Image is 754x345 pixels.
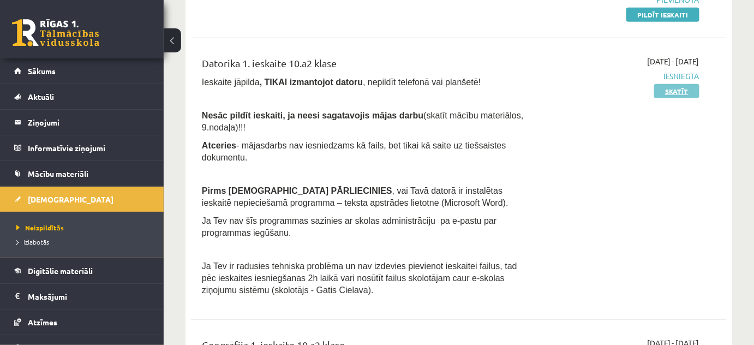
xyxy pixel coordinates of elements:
span: Digitālie materiāli [28,266,93,276]
a: Rīgas 1. Tālmācības vidusskola [12,19,99,46]
span: Neizpildītās [16,223,64,232]
span: , vai Tavā datorā ir instalētas ieskaitē nepieciešamā programma – teksta apstrādes lietotne (Micr... [202,186,508,207]
span: [DEMOGRAPHIC_DATA] [28,194,113,204]
span: (skatīt mācību materiālos, 9.nodaļa)!!! [202,111,524,132]
a: Maksājumi [14,284,150,309]
a: Mācību materiāli [14,161,150,186]
a: Atzīmes [14,310,150,335]
a: Pildīt ieskaiti [626,8,699,22]
legend: Informatīvie ziņojumi [28,135,150,160]
span: Ja Tev nav šīs programmas sazinies ar skolas administrāciju pa e-pastu par programmas iegūšanu. [202,216,496,237]
span: Atzīmes [28,317,57,327]
span: [DATE] - [DATE] [647,56,699,67]
a: Sākums [14,58,150,84]
a: Neizpildītās [16,223,153,233]
span: Ieskaite jāpilda , nepildīt telefonā vai planšetē! [202,78,481,87]
b: Atceries [202,141,236,150]
a: Aktuāli [14,84,150,109]
a: Izlabotās [16,237,153,247]
a: Ziņojumi [14,110,150,135]
span: Iesniegta [544,70,699,82]
span: Nesāc pildīt ieskaiti, ja neesi sagatavojis mājas darbu [202,111,423,120]
a: Skatīt [654,84,699,98]
a: Digitālie materiāli [14,258,150,283]
legend: Maksājumi [28,284,150,309]
span: - mājasdarbs nav iesniedzams kā fails, bet tikai kā saite uz tiešsaistes dokumentu. [202,141,506,162]
span: Mācību materiāli [28,169,88,179]
div: Datorika 1. ieskaite 10.a2 klase [202,56,528,76]
span: Ja Tev ir radusies tehniska problēma un nav izdevies pievienot ieskaitei failus, tad pēc ieskaite... [202,261,517,295]
span: Pirms [DEMOGRAPHIC_DATA] PĀRLIECINIES [202,186,392,195]
a: [DEMOGRAPHIC_DATA] [14,187,150,212]
span: Aktuāli [28,92,54,102]
a: Informatīvie ziņojumi [14,135,150,160]
legend: Ziņojumi [28,110,150,135]
span: Izlabotās [16,237,49,246]
b: , TIKAI izmantojot datoru [260,78,363,87]
span: Sākums [28,66,56,76]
